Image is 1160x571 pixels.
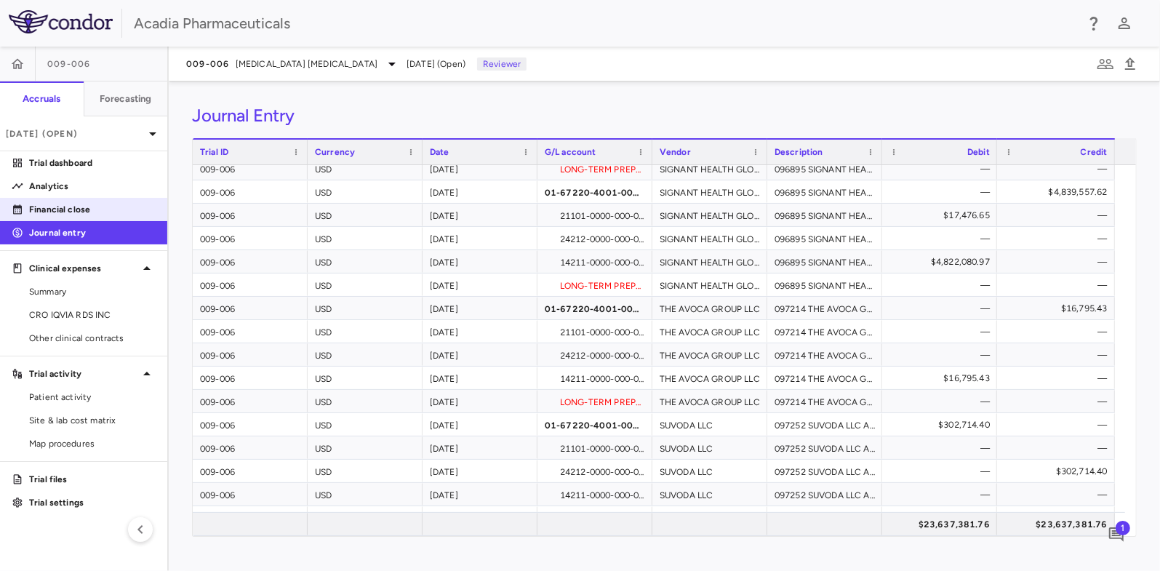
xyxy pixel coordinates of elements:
[423,157,537,180] div: [DATE]
[29,262,138,275] p: Clinical expenses
[29,156,156,169] p: Trial dashboard
[652,180,767,203] div: SIGNANT HEALTH GLOBAL LLC
[1104,522,1129,547] button: Add comment
[308,413,423,436] div: USD
[423,367,537,389] div: [DATE]
[308,343,423,366] div: USD
[895,227,990,250] div: —
[308,297,423,319] div: USD
[652,227,767,249] div: SIGNANT HEALTH GLOBAL LLC
[407,57,465,71] span: [DATE] (Open)
[767,227,882,249] div: 096895 SIGNANT HEALTH GLOBAL LLC Closeout (+ CO#1 - CO#3), Conduct(+ CO#1 -5), IM #1 (+ CO#1 - CO...
[1108,526,1125,543] svg: Add comment
[23,92,60,105] h6: Accruals
[423,436,537,459] div: [DATE]
[193,227,308,249] div: 009-006
[652,297,767,319] div: THE AVOCA GROUP LLC
[308,367,423,389] div: USD
[308,390,423,412] div: USD
[767,204,882,226] div: 096895 SIGNANT HEALTH GLOBAL LLC Closeout (+ CO#1 - CO#3), Conduct(+ CO#1 -5), IM #1 (+ CO#1 - CO...
[537,157,652,180] div: LONG-TERM PREPAID G/L
[767,436,882,459] div: 097252 SUVODA LLC Additional Services/Pass Through + CO#2 Pass Throughs, CO#1 (eff. [DATE]), CO#2...
[29,226,156,239] p: Journal entry
[308,273,423,296] div: USD
[423,250,537,273] div: [DATE]
[1010,483,1108,506] div: —
[895,367,990,390] div: $16,795.43
[29,496,156,509] p: Trial settings
[29,391,156,404] span: Patient activity
[193,436,308,459] div: 009-006
[315,147,355,157] span: Currency
[1010,413,1108,436] div: —
[537,273,652,296] div: LONG-TERM PREPAID G/L
[423,460,537,482] div: [DATE]
[1010,180,1108,204] div: $4,839,557.62
[895,343,990,367] div: —
[537,227,652,249] div: 24212-0000-000-000
[193,506,308,529] div: 009-006
[895,180,990,204] div: —
[1010,460,1108,483] div: $302,714.40
[652,483,767,506] div: SUVODA LLC
[537,343,652,366] div: 24212-0000-000-000
[1116,521,1130,535] span: 1
[193,250,308,273] div: 009-006
[477,57,527,71] p: Reviewer
[652,250,767,273] div: SIGNANT HEALTH GLOBAL LLC
[1010,513,1108,536] div: $23,637,381.76
[537,390,652,412] div: LONG-TERM PREPAID G/L
[308,436,423,459] div: USD
[537,320,652,343] div: 21101-0000-000-000
[895,513,990,536] div: $23,637,381.76
[1010,297,1108,320] div: $16,795.43
[423,320,537,343] div: [DATE]
[652,367,767,389] div: THE AVOCA GROUP LLC
[652,413,767,436] div: SUVODA LLC
[652,343,767,366] div: THE AVOCA GROUP LLC
[545,147,596,157] span: G/L account
[193,320,308,343] div: 009-006
[193,180,308,203] div: 009-006
[1010,436,1108,460] div: —
[1010,320,1108,343] div: —
[652,436,767,459] div: SUVODA LLC
[308,180,423,203] div: USD
[767,343,882,366] div: 097214 THE AVOCA GROUP LLC CO#1 for fees for diversity training and PM for 14mo (Aug'24-[DATE]), ...
[47,58,91,70] span: 009-006
[767,273,882,296] div: 096895 SIGNANT HEALTH GLOBAL LLC Closeout (+ CO#1 - CO#3), Conduct(+ CO#1 -5), IM #1 (+ CO#1 - CO...
[193,297,308,319] div: 009-006
[1010,367,1108,390] div: —
[652,320,767,343] div: THE AVOCA GROUP LLC
[29,473,156,486] p: Trial files
[767,157,882,180] div: 096895 SIGNANT HEALTH GLOBAL LLC Historical Invoices
[193,273,308,296] div: 009-006
[6,127,144,140] p: [DATE] (Open)
[895,273,990,297] div: —
[193,460,308,482] div: 009-006
[29,437,156,450] span: Map procedures
[430,147,449,157] span: Date
[423,227,537,249] div: [DATE]
[1010,390,1108,413] div: —
[660,147,691,157] span: Vendor
[767,367,882,389] div: 097214 THE AVOCA GROUP LLC CO#1 for fees for diversity training and PM for 14mo (Aug'24-[DATE]), ...
[895,460,990,483] div: —
[29,285,156,298] span: Summary
[652,273,767,296] div: SIGNANT HEALTH GLOBAL LLC
[308,320,423,343] div: USD
[308,157,423,180] div: USD
[1010,343,1108,367] div: —
[192,105,295,127] h3: Journal Entry
[652,460,767,482] div: SUVODA LLC
[895,436,990,460] div: —
[193,157,308,180] div: 009-006
[423,180,537,203] div: [DATE]
[537,460,652,482] div: 24212-0000-000-000
[423,273,537,296] div: [DATE]
[652,157,767,180] div: SIGNANT HEALTH GLOBAL LLC
[767,460,882,482] div: 097252 SUVODA LLC Additional Services/Pass Through + CO#2 Pass Throughs, CO#1 (eff. [DATE]), CO#2...
[9,10,113,33] img: logo-full-SnFGN8VE.png
[236,57,377,71] span: [MEDICAL_DATA] [MEDICAL_DATA]
[652,390,767,412] div: THE AVOCA GROUP LLC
